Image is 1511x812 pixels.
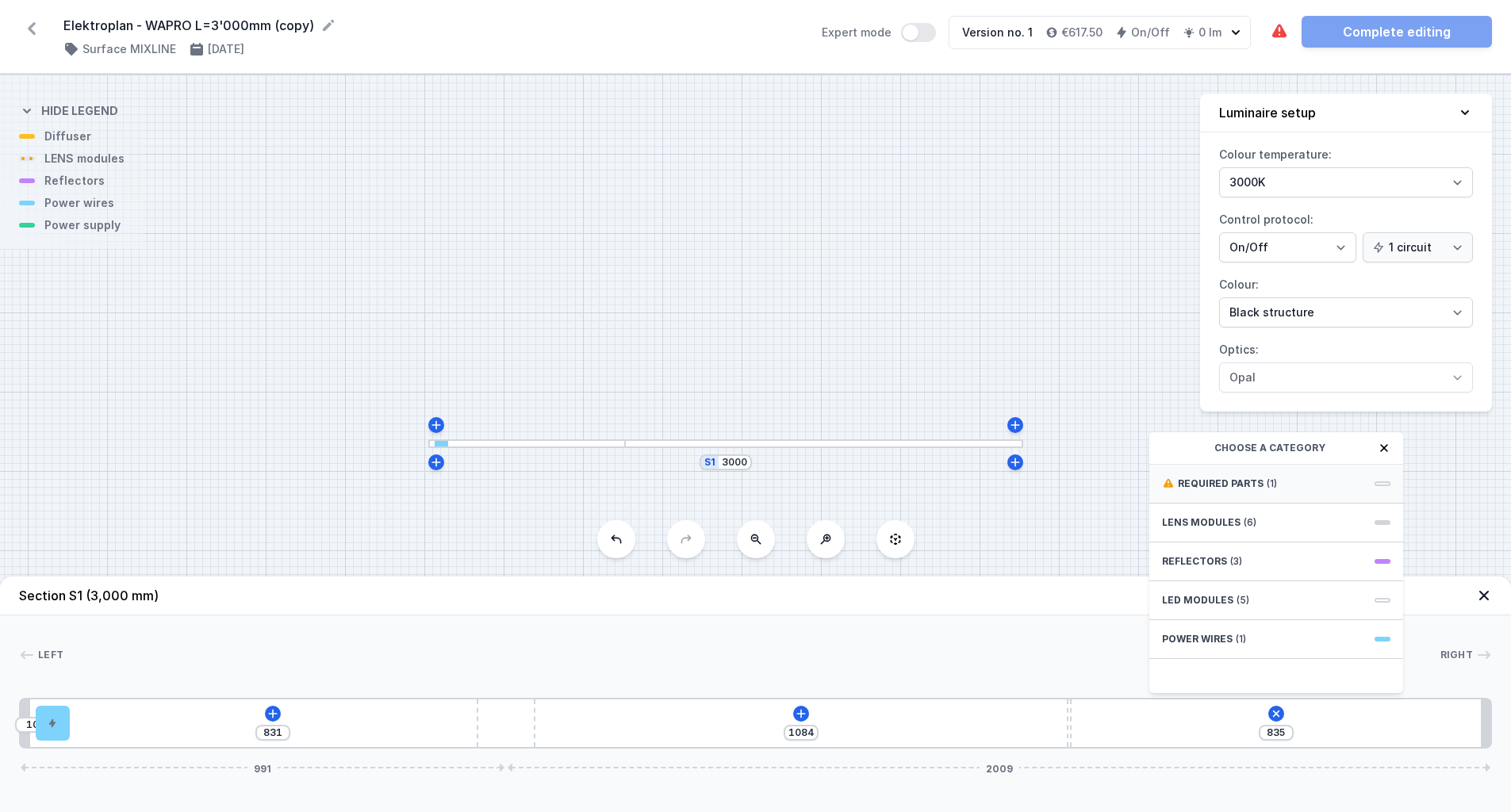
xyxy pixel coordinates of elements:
[1244,516,1256,529] span: (6)
[1378,442,1390,454] button: Close window
[41,103,118,119] h4: Hide legend
[1219,232,1356,262] select: Control protocol:
[901,23,936,42] button: Expert mode
[1219,362,1473,393] select: Optics:
[1219,142,1473,197] label: Colour temperature:
[1219,337,1473,393] label: Optics:
[949,16,1251,49] button: Version no. 1€617.50On/Off0 lm
[1162,516,1241,529] span: LENS modules
[63,16,803,35] form: Elektroplan - WAPRO L=3'000mm (copy)
[320,17,336,33] button: Rename project
[1264,726,1289,739] input: Dimension [mm]
[208,41,244,57] h4: [DATE]
[260,726,286,739] input: Dimension [mm]
[1219,272,1473,327] label: Colour:
[1198,25,1221,40] h4: 0 lm
[1265,703,1287,725] button: Add element
[20,718,45,731] input: Dimension [mm]
[1440,649,1474,661] span: Right
[1162,633,1233,645] span: Power wires
[980,763,1019,772] span: 2009
[1200,94,1492,132] button: Luminaire setup
[265,706,281,722] button: Add element
[1237,594,1249,607] span: (5)
[962,25,1033,40] div: Version no. 1
[1267,477,1277,490] span: (1)
[36,706,70,741] div: Hole for power supply cable
[1061,25,1103,40] h4: €617.50
[1162,555,1227,568] span: Reflectors
[722,456,747,469] input: Dimension [mm]
[822,23,936,42] label: Expert mode
[1162,594,1233,607] span: LED modules
[19,586,159,605] h4: Section S1
[82,41,176,57] h4: Surface MIXLINE
[793,706,809,722] button: Add element
[788,726,814,739] input: Dimension [mm]
[1214,442,1325,454] span: Choose a category
[1230,555,1242,568] span: (3)
[1219,103,1316,122] h4: Luminaire setup
[38,649,63,661] span: Left
[247,763,278,772] span: 991
[1219,207,1473,262] label: Control protocol:
[1236,633,1246,645] span: (1)
[86,588,159,603] span: (3,000 mm)
[1363,232,1473,262] select: Control protocol:
[1219,167,1473,197] select: Colour temperature:
[1131,25,1170,40] h4: On/Off
[19,90,118,128] button: Hide legend
[1178,477,1264,490] span: Required parts
[1219,297,1473,327] select: Colour:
